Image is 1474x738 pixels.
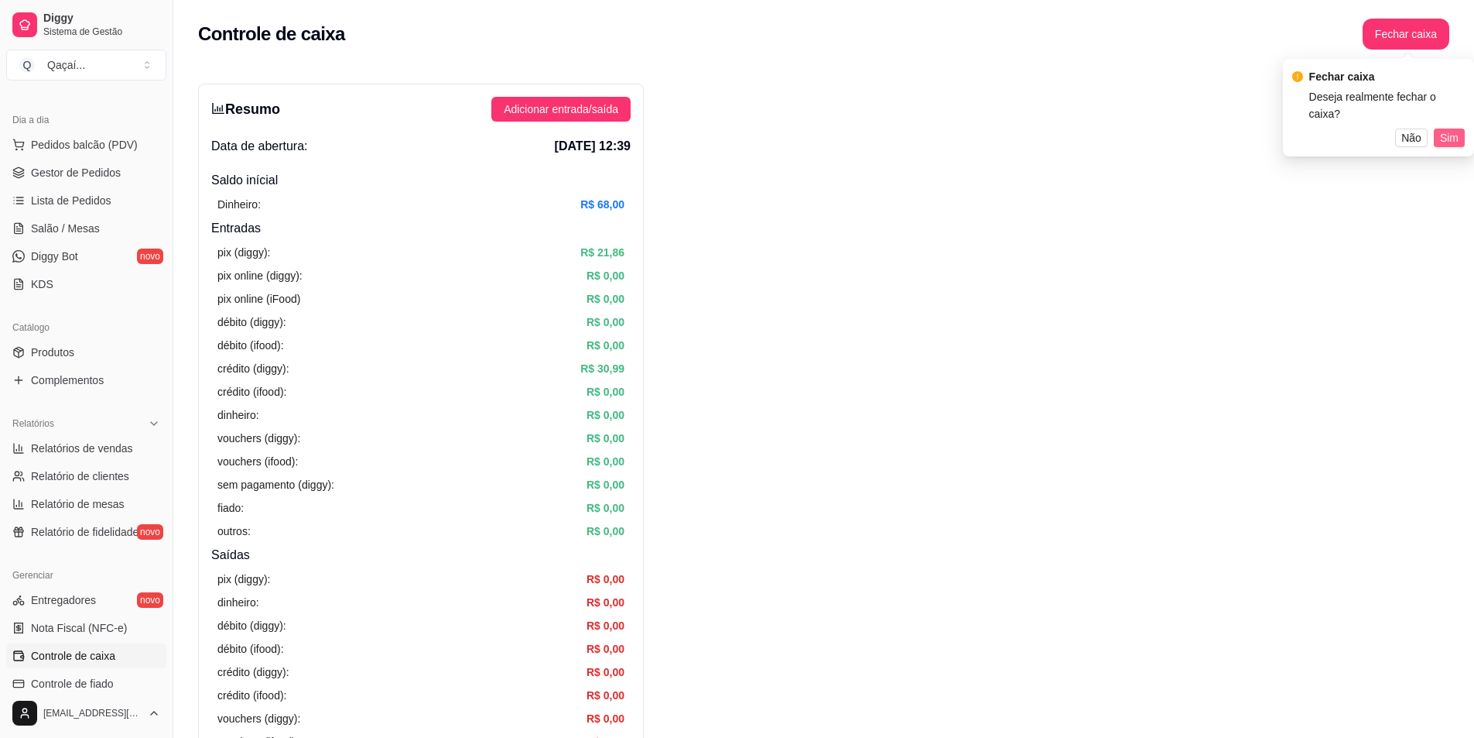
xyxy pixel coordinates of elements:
[580,244,624,261] article: R$ 21,86
[587,499,624,517] article: R$ 0,00
[6,436,166,461] a: Relatórios de vendas
[31,524,139,540] span: Relatório de fidelidade
[217,196,261,213] article: Dinheiro:
[217,360,289,377] article: crédito (diggy):
[587,571,624,588] article: R$ 0,00
[211,137,308,156] span: Data de abertura:
[217,617,286,634] article: débito (diggy):
[211,546,631,565] h4: Saídas
[1363,19,1449,50] button: Fechar caixa
[6,368,166,393] a: Complementos
[6,671,166,696] a: Controle de fiado
[587,617,624,634] article: R$ 0,00
[31,441,133,456] span: Relatórios de vendas
[217,640,284,657] article: débito (ifood):
[217,594,259,611] article: dinheiro:
[211,171,631,190] h4: Saldo inícial
[587,476,624,493] article: R$ 0,00
[31,496,125,512] span: Relatório de mesas
[211,98,280,120] h3: Resumo
[31,648,115,664] span: Controle de caixa
[587,407,624,424] article: R$ 0,00
[6,6,166,43] a: DiggySistema de Gestão
[1309,88,1465,122] div: Deseja realmente fechar o caixa?
[6,520,166,544] a: Relatório de fidelidadenovo
[6,695,166,732] button: [EMAIL_ADDRESS][DOMAIN_NAME]
[587,710,624,727] article: R$ 0,00
[217,244,270,261] article: pix (diggy):
[217,476,334,493] article: sem pagamento (diggy):
[217,407,259,424] article: dinheiro:
[31,137,138,153] span: Pedidos balcão (PDV)
[217,571,270,588] article: pix (diggy):
[587,314,624,331] article: R$ 0,00
[587,337,624,354] article: R$ 0,00
[1292,71,1303,82] span: exclamation-circle
[6,244,166,269] a: Diggy Botnovo
[31,469,129,484] span: Relatório de clientes
[491,97,631,122] button: Adicionar entrada/saída
[587,383,624,400] article: R$ 0,00
[31,592,96,608] span: Entregadores
[555,137,631,156] span: [DATE] 12:39
[217,664,289,681] article: crédito (diggy):
[211,101,225,115] span: bar-chart
[31,372,104,388] span: Complementos
[6,50,166,81] button: Select a team
[6,340,166,365] a: Produtos
[19,57,35,73] span: Q
[1401,129,1421,146] span: Não
[1395,129,1428,147] button: Não
[1440,129,1459,146] span: Sim
[587,430,624,447] article: R$ 0,00
[6,563,166,588] div: Gerenciar
[1434,129,1465,147] button: Sim
[587,453,624,470] article: R$ 0,00
[217,453,298,470] article: vouchers (ifood):
[31,345,74,360] span: Produtos
[217,687,286,704] article: crédito (ifood):
[6,492,166,517] a: Relatório de mesas
[217,290,300,307] article: pix online (iFood)
[6,644,166,668] a: Controle de caixa
[217,383,286,400] article: crédito (ifood):
[31,620,127,636] span: Nota Fiscal (NFC-e)
[31,193,111,208] span: Lista de Pedidos
[31,249,78,264] span: Diggy Bot
[31,165,121,180] span: Gestor de Pedidos
[47,57,85,73] div: Qaçaí ...
[12,417,54,430] span: Relatórios
[211,219,631,238] h4: Entradas
[217,523,251,540] article: outros:
[580,360,624,377] article: R$ 30,99
[217,337,284,354] article: débito (ifood):
[217,267,303,284] article: pix online (diggy):
[587,640,624,657] article: R$ 0,00
[6,616,166,640] a: Nota Fiscal (NFC-e)
[217,430,300,447] article: vouchers (diggy):
[217,710,300,727] article: vouchers (diggy):
[43,26,160,38] span: Sistema de Gestão
[43,12,160,26] span: Diggy
[580,196,624,213] article: R$ 68,00
[1309,68,1465,85] div: Fechar caixa
[587,267,624,284] article: R$ 0,00
[6,160,166,185] a: Gestor de Pedidos
[6,132,166,157] button: Pedidos balcão (PDV)
[504,101,618,118] span: Adicionar entrada/saída
[6,464,166,489] a: Relatório de clientes
[217,314,286,331] article: débito (diggy):
[31,221,100,236] span: Salão / Mesas
[587,523,624,540] article: R$ 0,00
[6,216,166,241] a: Salão / Mesas
[587,594,624,611] article: R$ 0,00
[587,290,624,307] article: R$ 0,00
[31,276,53,292] span: KDS
[6,272,166,297] a: KDS
[6,188,166,213] a: Lista de Pedidos
[587,687,624,704] article: R$ 0,00
[31,676,114,692] span: Controle de fiado
[217,499,244,517] article: fiado:
[43,707,142,719] span: [EMAIL_ADDRESS][DOMAIN_NAME]
[198,22,345,46] h2: Controle de caixa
